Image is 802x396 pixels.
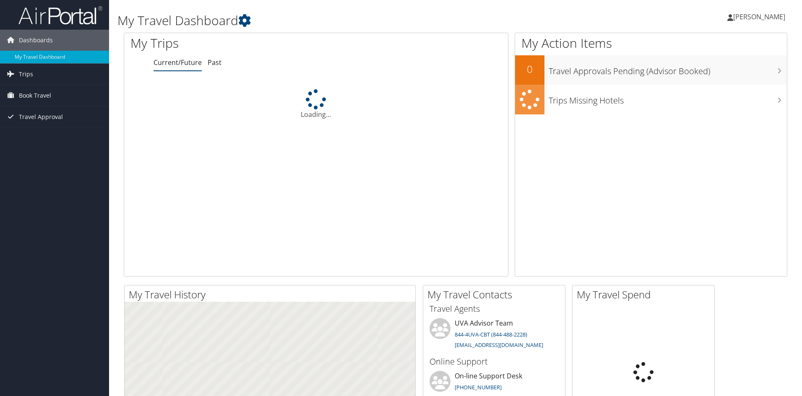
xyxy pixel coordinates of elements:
h2: My Travel History [129,287,415,302]
div: Loading... [124,89,508,119]
li: UVA Advisor Team [425,318,563,352]
h3: Online Support [430,356,559,368]
h3: Trips Missing Hotels [549,91,787,106]
a: [PERSON_NAME] [727,4,794,29]
h2: 0 [515,62,544,76]
a: [EMAIL_ADDRESS][DOMAIN_NAME] [455,341,543,349]
img: airportal-logo.png [18,5,102,25]
h1: My Trips [130,34,342,52]
h1: My Travel Dashboard [117,12,568,29]
span: Travel Approval [19,106,63,127]
span: Book Travel [19,85,51,106]
span: [PERSON_NAME] [733,12,785,21]
a: 844-4UVA-CBT (844-488-2228) [455,331,527,338]
h2: My Travel Contacts [427,287,565,302]
a: [PHONE_NUMBER] [455,383,502,391]
h3: Travel Agents [430,303,559,315]
a: Current/Future [154,58,202,67]
span: Dashboards [19,30,53,51]
a: 0Travel Approvals Pending (Advisor Booked) [515,55,787,85]
h1: My Action Items [515,34,787,52]
a: Past [208,58,221,67]
span: Trips [19,64,33,85]
h3: Travel Approvals Pending (Advisor Booked) [549,61,787,77]
a: Trips Missing Hotels [515,85,787,114]
h2: My Travel Spend [577,287,714,302]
